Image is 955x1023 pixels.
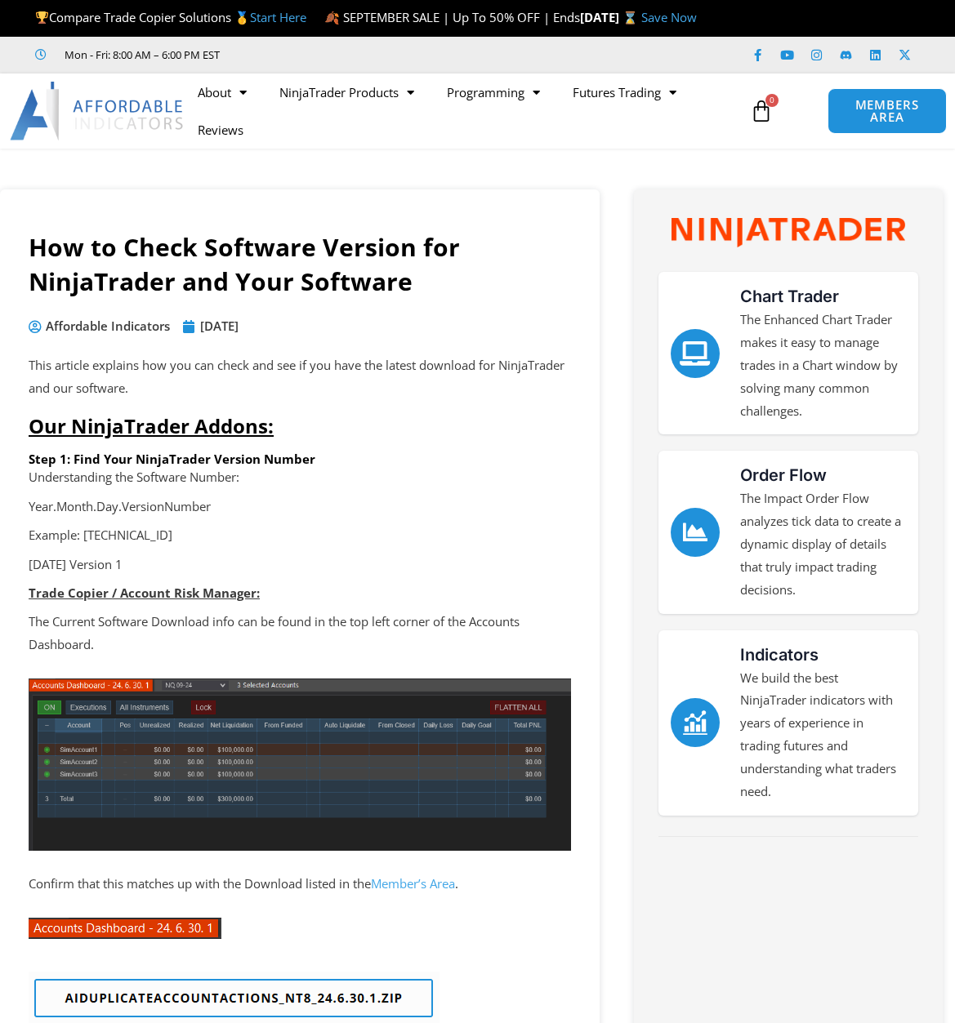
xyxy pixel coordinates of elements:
a: Order Flow [740,465,827,485]
a: NinjaTrader Products [263,73,431,111]
p: Year.Month.Day.VersionNumber [29,496,571,518]
a: Reviews [181,111,260,149]
time: [DATE] [200,318,239,334]
h1: How to Check Software Version for NinjaTrader and Your Software [29,230,571,299]
p: The Impact Order Flow analyzes tick data to create a dynamic display of details that truly impact... [740,487,906,601]
a: Indicators [740,645,819,665]
img: 🏆 [36,11,48,24]
p: Understanding the Software Number: [29,466,571,489]
h6: Step 1: Find Your NinjaTrader Version Number [29,451,571,467]
a: 0 [725,87,797,135]
strong: Trade Copier / Account Risk Manager: [29,585,260,601]
p: Example: [TECHNICAL_ID] [29,524,571,547]
a: Order Flow [671,508,720,557]
nav: Menu [181,73,745,149]
a: Chart Trader [740,287,839,306]
img: NinjaTrader Wordmark color RGB | Affordable Indicators – NinjaTrader [672,218,905,247]
p: This article explains how you can check and see if you have the latest download for NinjaTrader a... [29,354,571,400]
a: Indicators [671,698,720,747]
span: Compare Trade Copier Solutions 🥇 [35,9,306,25]
img: accounts dashboard trading view [29,678,571,850]
p: The Enhanced Chart Trader makes it easy to manage trades in a Chart window by solving many common... [740,309,906,422]
span: 0 [765,94,779,107]
a: Futures Trading [556,73,693,111]
iframe: Customer reviews powered by Trustpilot [243,47,488,63]
span: 🍂 SEPTEMBER SALE | Up To 50% OFF | Ends [324,9,580,25]
span: Affordable Indicators [42,315,170,338]
p: The Current Software Download info can be found in the top left corner of the Accounts Dashboard. [29,611,571,656]
a: Member’s Area [371,875,455,892]
a: Start Here [250,9,306,25]
a: Programming [431,73,556,111]
span: Mon - Fri: 8:00 AM – 6:00 PM EST [60,45,220,64]
span: Our NinjaTrader Addons: [29,412,274,439]
a: Save Now [641,9,697,25]
img: AI Duplicate Account Actions File Name [29,972,440,1023]
span: MEMBERS AREA [845,99,930,123]
p: [DATE] Version 1 [29,554,571,576]
a: MEMBERS AREA [828,88,947,134]
a: Chart Trader [671,329,720,378]
p: Confirm that this matches up with the Download listed in the . [29,873,571,896]
img: image.png [29,918,221,939]
strong: [DATE] ⌛ [580,9,641,25]
a: About [181,73,263,111]
p: We build the best NinjaTrader indicators with years of experience in trading futures and understa... [740,667,906,803]
img: LogoAI | Affordable Indicators – NinjaTrader [10,82,185,140]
